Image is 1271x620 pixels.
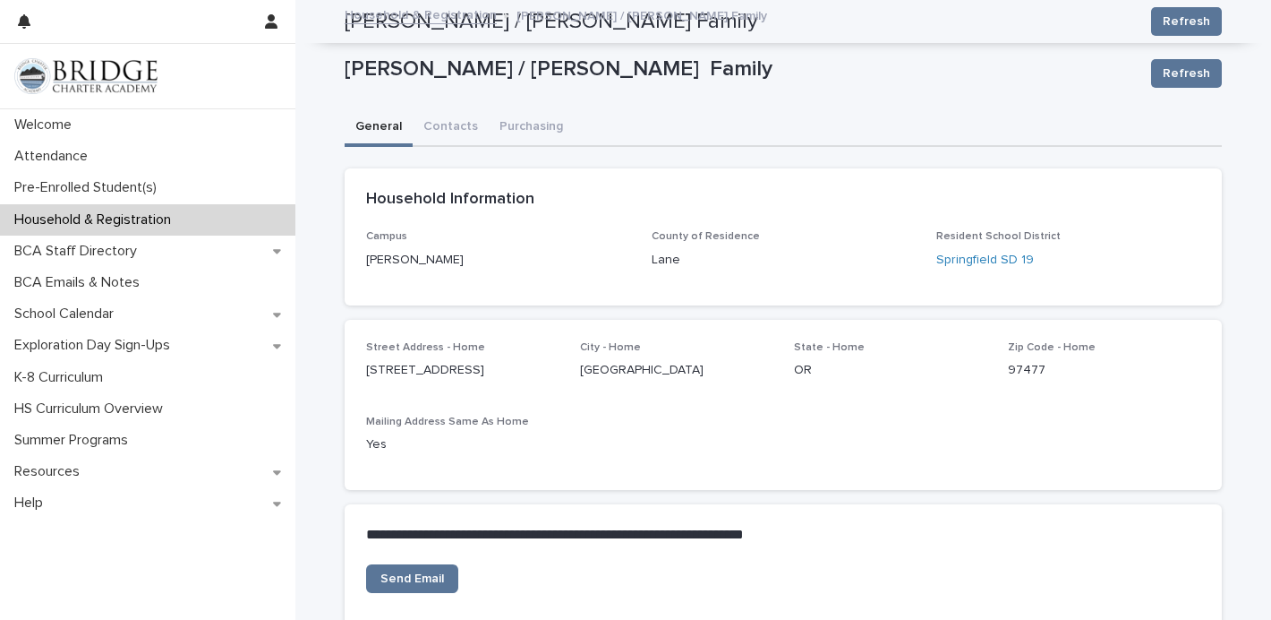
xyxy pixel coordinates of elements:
a: Household & Registration [345,4,497,24]
p: Attendance [7,148,102,165]
span: Street Address - Home [366,342,485,353]
p: Pre-Enrolled Student(s) [7,179,171,196]
p: Yes [366,435,559,454]
p: K-8 Curriculum [7,369,117,386]
p: 97477 [1008,361,1200,380]
a: Send Email [366,564,458,593]
p: Lane [652,251,916,270]
span: County of Residence [652,231,760,242]
span: Zip Code - Home [1008,342,1096,353]
p: Welcome [7,116,86,133]
p: Exploration Day Sign-Ups [7,337,184,354]
img: V1C1m3IdTEidaUdm9Hs0 [14,58,158,94]
h2: Household Information [366,190,534,210]
p: [PERSON_NAME] / [PERSON_NAME] Family [516,4,767,24]
p: [PERSON_NAME] [366,251,630,270]
p: Household & Registration [7,211,185,228]
span: Campus [366,231,407,242]
span: Resident School District [936,231,1061,242]
span: State - Home [794,342,865,353]
p: OR [794,361,986,380]
p: BCA Staff Directory [7,243,151,260]
p: HS Curriculum Overview [7,400,177,418]
p: [GEOGRAPHIC_DATA] [580,361,772,380]
p: School Calendar [7,306,128,323]
p: Help [7,495,57,512]
p: BCA Emails & Notes [7,274,154,291]
a: Springfield SD 19 [936,251,1034,270]
span: Mailing Address Same As Home [366,417,529,427]
p: [PERSON_NAME] / [PERSON_NAME] Family [345,56,1137,82]
p: [STREET_ADDRESS] [366,361,559,380]
button: General [345,109,413,147]
button: Purchasing [489,109,574,147]
p: Summer Programs [7,432,142,449]
button: Contacts [413,109,489,147]
button: Refresh [1151,59,1222,88]
span: Send Email [380,573,444,585]
span: Refresh [1163,65,1210,82]
span: City - Home [580,342,641,353]
p: Resources [7,463,94,480]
